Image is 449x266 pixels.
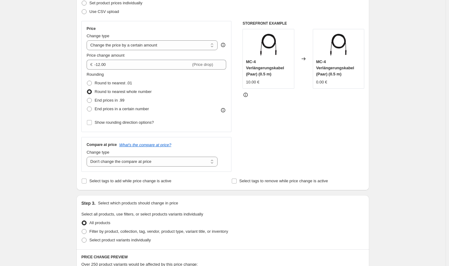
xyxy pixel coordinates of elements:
span: Select product variants individually [89,238,151,242]
span: All products [89,220,110,225]
p: Select which products should change in price [98,200,178,206]
h3: Price [87,26,96,31]
span: Price change amount [87,53,124,58]
span: Select all products, use filters, or select products variants individually [81,212,203,216]
div: 0.00 € [316,79,327,85]
span: Select tags to remove while price change is active [239,179,328,183]
span: MC-4 Verlängerungskabel (Paar) (0.5 m) [316,59,354,76]
span: Round to nearest whole number [95,89,152,94]
span: Select tags to add while price change is active [89,179,171,183]
span: Filter by product, collection, tag, vendor, product type, variant title, or inventory [89,229,228,234]
span: € [90,62,92,67]
h3: Compare at price [87,142,117,147]
span: Set product prices individually [89,1,142,5]
span: Change type [87,34,109,38]
span: (Price drop) [192,62,213,67]
input: -10.00 [94,60,191,70]
span: Round to nearest .01 [95,81,132,85]
div: help [220,42,226,48]
span: Rounding [87,72,104,77]
span: MC-4 Verlängerungskabel (Paar) (0.5 m) [246,59,284,76]
span: Use CSV upload [89,9,119,14]
h6: PRICE CHANGE PREVIEW [81,255,364,260]
span: End prices in .99 [95,98,124,103]
h6: STOREFRONT EXAMPLE [243,21,364,26]
span: Show rounding direction options? [95,120,154,125]
span: End prices in a certain number [95,107,149,111]
img: kabel.3_1_80x.webp [326,32,351,57]
img: kabel.3_1_80x.webp [256,32,281,57]
span: Change type [87,150,109,155]
h2: Step 3. [81,200,96,206]
button: What's the compare at price? [119,143,171,147]
div: 10.00 € [246,79,259,85]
